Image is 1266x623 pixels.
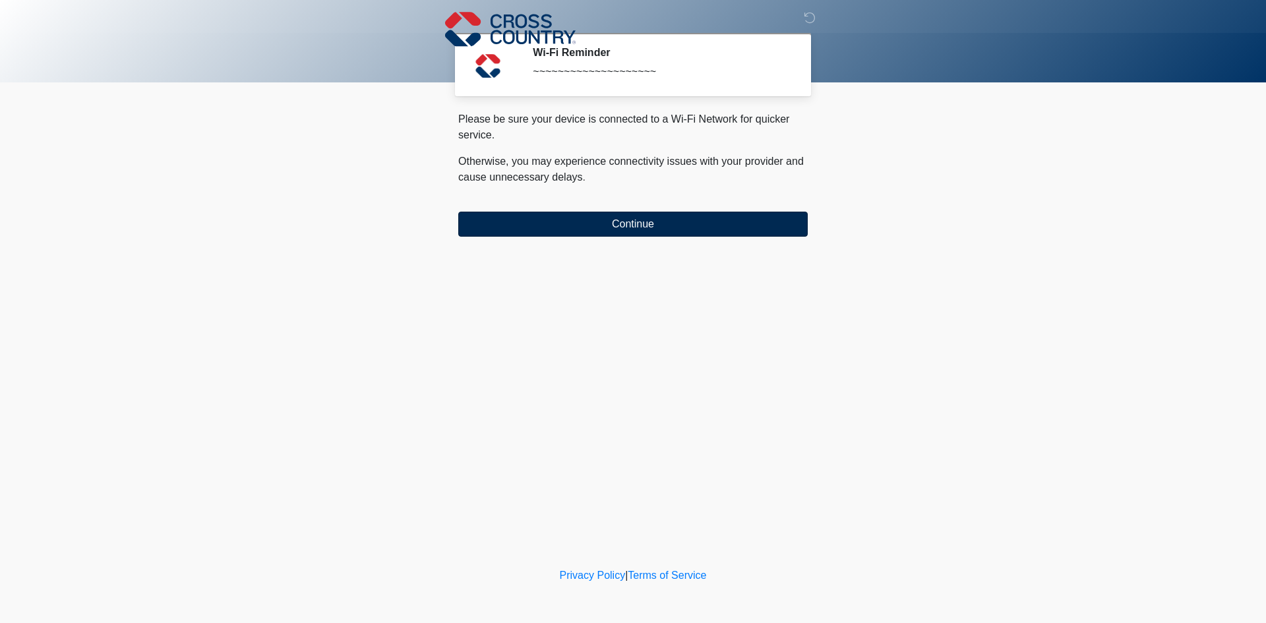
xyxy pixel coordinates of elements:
[625,570,628,581] a: |
[628,570,706,581] a: Terms of Service
[468,46,508,86] img: Agent Avatar
[583,171,586,183] span: .
[445,10,576,48] img: Cross Country Logo
[458,154,808,185] p: Otherwise, you may experience connectivity issues with your provider and cause unnecessary delays
[458,212,808,237] button: Continue
[560,570,626,581] a: Privacy Policy
[533,64,788,80] div: ~~~~~~~~~~~~~~~~~~~~
[458,111,808,143] p: Please be sure your device is connected to a Wi-Fi Network for quicker service.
